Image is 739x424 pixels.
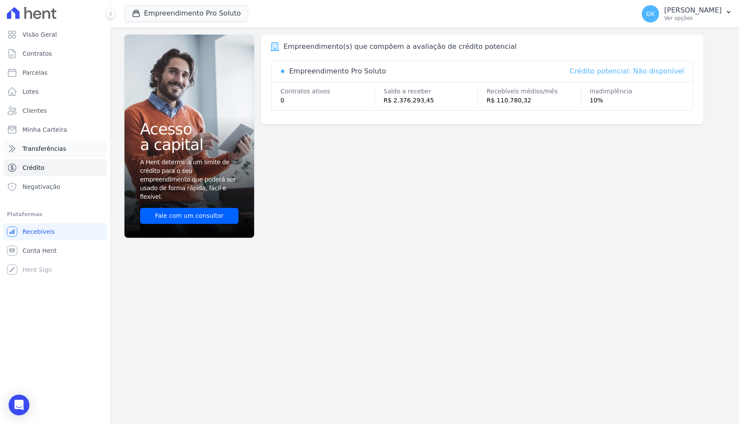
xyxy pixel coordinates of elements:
[22,106,47,115] span: Clientes
[664,6,722,15] p: [PERSON_NAME]
[487,87,581,96] div: Recebíveis médios/mês
[3,121,107,138] a: Minha Carteira
[22,68,48,77] span: Parcelas
[590,87,685,96] div: Inadimplência
[22,87,39,96] span: Lotes
[7,209,103,220] div: Plataformas
[664,15,722,22] p: Ver opções
[3,223,107,240] a: Recebíveis
[283,41,516,52] div: Empreendimento(s) que compõem a avaliação de crédito potencial
[3,83,107,100] a: Lotes
[22,227,55,236] span: Recebíveis
[22,30,57,39] span: Visão Geral
[3,64,107,81] a: Parcelas
[646,11,655,17] span: GK
[140,137,239,153] span: a capital
[3,45,107,62] a: Contratos
[22,163,45,172] span: Crédito
[3,140,107,157] a: Transferências
[384,87,478,96] div: Saldo a receber
[140,121,239,137] span: Acesso
[22,246,57,255] span: Conta Hent
[384,96,478,105] div: R$ 2.376.293,45
[635,2,739,26] button: GK [PERSON_NAME] Ver opções
[9,395,29,415] div: Open Intercom Messenger
[3,242,107,259] a: Conta Hent
[3,159,107,176] a: Crédito
[124,5,248,22] button: Empreendimento Pro Soluto
[140,208,239,224] a: Fale com um consultor
[3,178,107,195] a: Negativação
[22,144,66,153] span: Transferências
[22,125,67,134] span: Minha Carteira
[3,102,107,119] a: Clientes
[22,182,61,191] span: Negativação
[280,87,375,96] div: Contratos ativos
[570,66,684,77] div: Crédito potencial: Não disponível
[280,96,375,105] div: 0
[590,96,685,105] div: 10%
[487,96,581,105] div: R$ 110.780,32
[22,49,52,58] span: Contratos
[140,158,237,201] span: A Hent determina um limite de crédito para o seu empreendimento que poderá ser usado de forma ráp...
[3,26,107,43] a: Visão Geral
[289,66,386,77] div: Empreendimento Pro Soluto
